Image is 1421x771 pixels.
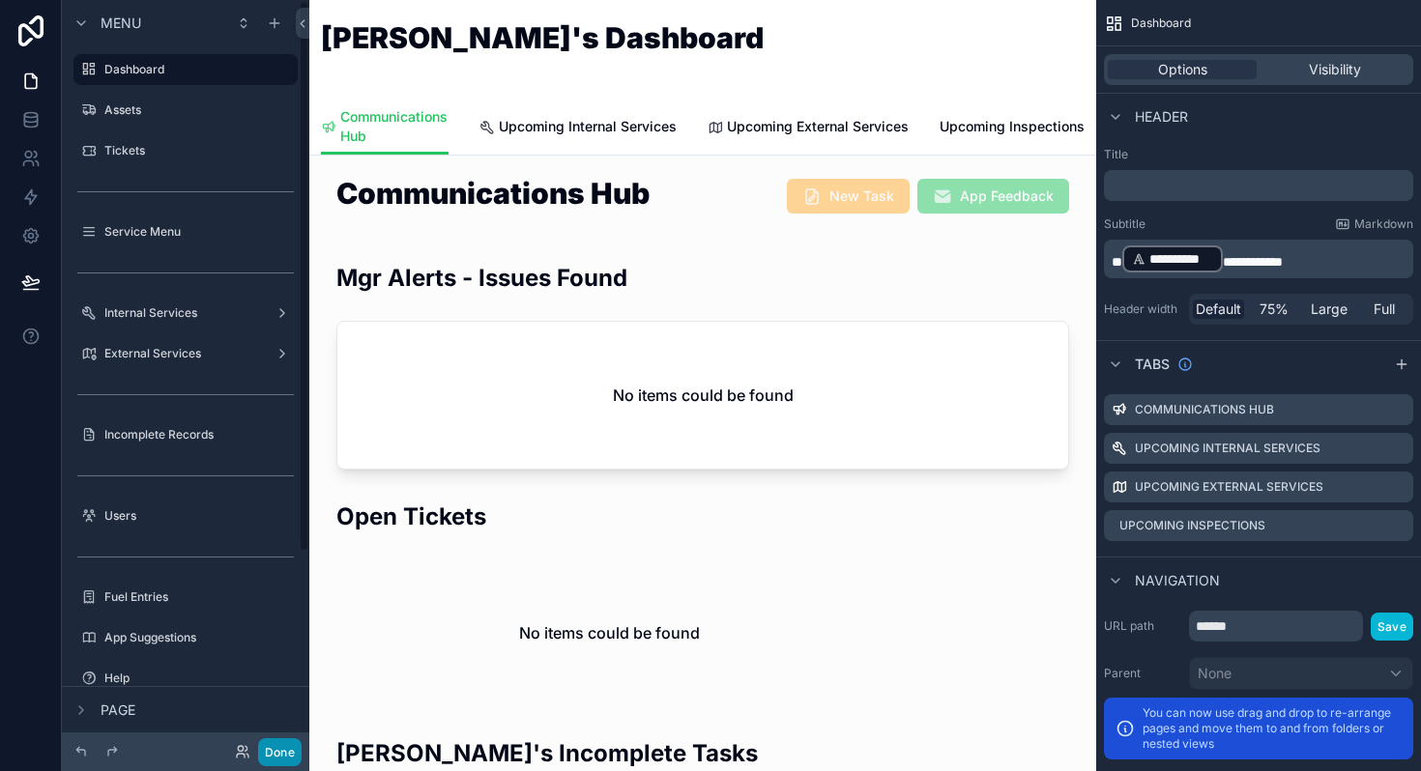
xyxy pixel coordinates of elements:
div: scrollable content [1104,240,1413,278]
a: Dashboard [73,54,298,85]
label: Upcoming External Services [1135,479,1323,495]
span: Full [1374,300,1395,319]
button: None [1189,657,1413,690]
span: Large [1311,300,1348,319]
label: App Suggestions [104,630,294,645]
span: Dashboard [1131,15,1191,31]
label: URL path [1104,618,1181,634]
span: Markdown [1354,216,1413,232]
label: Subtitle [1104,216,1145,232]
a: Upcoming External Services [708,109,909,148]
label: Incomplete Records [104,427,294,443]
span: Visibility [1309,60,1361,79]
label: Header width [1104,301,1181,317]
span: Navigation [1135,571,1220,590]
span: Header [1135,107,1188,127]
label: Parent [1104,666,1181,681]
label: Tickets [104,143,294,158]
a: Markdown [1335,216,1413,232]
label: External Services [104,346,267,361]
button: Done [258,738,302,766]
label: Internal Services [104,305,267,321]
a: Fuel Entries [73,582,298,613]
span: Communications Hub [340,107,449,146]
a: App Suggestions [73,622,298,653]
a: Tickets [73,135,298,166]
label: Fuel Entries [104,589,294,605]
label: Upcoming Inspections [1119,518,1265,533]
label: Upcoming Internal Services [1135,441,1320,456]
button: Save [1371,613,1413,641]
a: External Services [73,338,298,369]
a: Communications Hub [321,100,449,156]
a: Upcoming Internal Services [479,109,677,148]
span: None [1198,664,1232,683]
span: Upcoming Internal Services [499,117,677,136]
div: scrollable content [1104,170,1413,201]
span: Page [101,700,135,720]
a: Assets [73,95,298,126]
label: Users [104,508,294,524]
span: Options [1158,60,1207,79]
label: Title [1104,147,1413,162]
label: Service Menu [104,224,294,240]
a: Users [73,500,298,531]
a: Service Menu [73,216,298,247]
label: Assets [104,102,294,118]
a: Help [73,663,298,694]
span: Menu [101,14,141,33]
span: 75% [1260,300,1289,319]
h1: [PERSON_NAME]'s Dashboard [321,23,764,52]
a: Internal Services [73,298,298,328]
a: Incomplete Records [73,419,298,450]
span: Tabs [1135,355,1170,374]
label: Help [104,671,294,686]
span: Upcoming External Services [727,117,909,136]
span: Default [1196,300,1241,319]
span: Upcoming Inspections [940,117,1085,136]
label: Communications Hub [1135,402,1274,417]
label: Dashboard [104,62,286,77]
a: Upcoming Inspections [940,109,1085,148]
p: You can now use drag and drop to re-arrange pages and move them to and from folders or nested views [1143,705,1402,752]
